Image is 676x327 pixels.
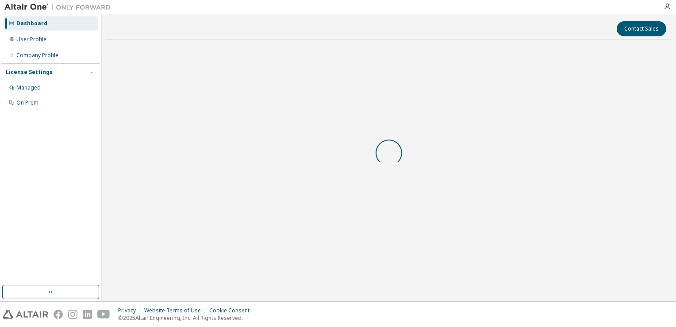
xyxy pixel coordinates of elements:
[16,36,46,43] div: User Profile
[617,21,666,36] button: Contact Sales
[83,310,92,319] img: linkedin.svg
[54,310,63,319] img: facebook.svg
[118,307,144,314] div: Privacy
[97,310,110,319] img: youtube.svg
[118,314,255,322] p: © 2025 Altair Engineering, Inc. All Rights Reserved.
[68,310,77,319] img: instagram.svg
[6,69,53,76] div: License Settings
[16,20,47,27] div: Dashboard
[4,3,115,12] img: Altair One
[209,307,255,314] div: Cookie Consent
[16,99,38,106] div: On Prem
[144,307,209,314] div: Website Terms of Use
[3,310,48,319] img: altair_logo.svg
[16,84,41,91] div: Managed
[16,52,58,59] div: Company Profile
